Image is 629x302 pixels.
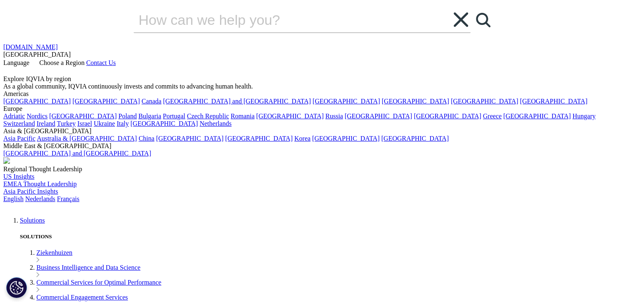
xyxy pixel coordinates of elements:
a: Ziekenhuizen [36,249,72,256]
a: [GEOGRAPHIC_DATA] [156,135,223,142]
h5: SOLUTIONS [20,233,626,240]
button: Cookie-instellingen [6,277,27,298]
a: Nordics [26,113,48,120]
a: [GEOGRAPHIC_DATA] [451,98,518,105]
div: Americas [3,90,626,98]
a: Italy [117,120,129,127]
a: Czech Republic [187,113,229,120]
a: [GEOGRAPHIC_DATA] [49,113,117,120]
a: [GEOGRAPHIC_DATA] [313,98,380,105]
a: Netherlands [200,120,232,127]
a: Korea [294,135,311,142]
svg: Clear [454,12,468,27]
a: Switzerland [3,120,35,127]
a: [GEOGRAPHIC_DATA] [3,98,71,105]
div: [GEOGRAPHIC_DATA] [3,51,626,58]
a: Business Intelligence and Data Science [36,264,140,271]
a: Zoeken [471,7,495,32]
span: Language [3,59,29,66]
a: Greece [483,113,502,120]
a: Ukraine [94,120,115,127]
a: Commercial Services for Optimal Performance [36,279,161,286]
input: Zoeken [134,7,447,32]
svg: Search [476,13,490,27]
a: [GEOGRAPHIC_DATA] [520,98,587,105]
a: Romania [231,113,255,120]
a: EMEA Thought Leadership [3,180,77,187]
a: Russia [325,113,343,120]
a: [GEOGRAPHIC_DATA] [503,113,571,120]
a: Nederlands [25,195,55,202]
div: Regional Thought Leadership [3,165,626,173]
a: US Insights [3,173,34,180]
a: Israel [77,120,92,127]
span: Choose a Region [39,59,84,66]
div: Wissen van [451,7,471,27]
div: Asia & [GEOGRAPHIC_DATA] [3,127,626,135]
a: Turkey [57,120,76,127]
a: [GEOGRAPHIC_DATA] [344,113,412,120]
a: Canada [141,98,161,105]
a: Ireland [36,120,55,127]
a: Bulgaria [139,113,161,120]
a: Poland [118,113,136,120]
a: [GEOGRAPHIC_DATA] [414,113,481,120]
a: [GEOGRAPHIC_DATA] [312,135,380,142]
div: As a global community, IQVIA continuously invests and commits to advancing human health. [3,83,626,90]
a: [DOMAIN_NAME] [3,43,58,50]
a: [GEOGRAPHIC_DATA] [72,98,140,105]
a: [GEOGRAPHIC_DATA] and [GEOGRAPHIC_DATA] [163,98,311,105]
a: Contact Us [86,59,116,66]
a: Adriatic [3,113,25,120]
a: [GEOGRAPHIC_DATA] [382,98,449,105]
div: Explore IQVIA by region [3,75,626,83]
a: Asia Pacific [3,135,36,142]
a: [GEOGRAPHIC_DATA] [130,120,198,127]
a: English [3,195,24,202]
a: [GEOGRAPHIC_DATA] and [GEOGRAPHIC_DATA] [3,150,151,157]
a: [GEOGRAPHIC_DATA] [256,113,324,120]
a: [GEOGRAPHIC_DATA] [225,135,293,142]
a: Portugal [163,113,185,120]
a: China [139,135,154,142]
img: 2093_analyzing-data-using-big-screen-display-and-laptop.png [3,157,10,164]
a: Australia & [GEOGRAPHIC_DATA] [37,135,137,142]
a: Hungary [572,113,596,120]
a: [GEOGRAPHIC_DATA] [381,135,449,142]
a: Solutions [20,217,45,224]
a: Asia Pacific Insights [3,188,58,195]
a: Français [57,195,79,202]
div: Middle East & [GEOGRAPHIC_DATA] [3,142,626,150]
div: Europe [3,105,626,113]
a: Commercial Engagement Services [36,294,128,301]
